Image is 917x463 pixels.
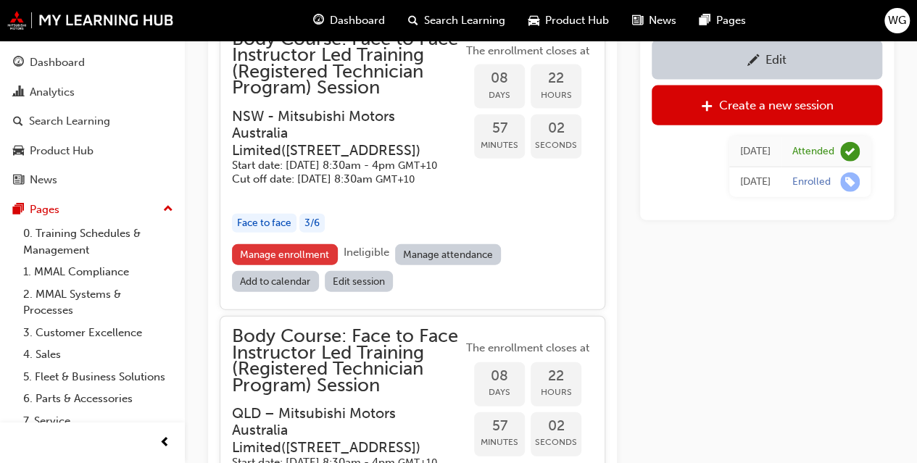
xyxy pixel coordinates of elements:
a: 7. Service [17,410,179,433]
button: WG [884,8,910,33]
span: learningRecordVerb_ATTEND-icon [840,141,860,161]
a: Create a new session [652,85,882,125]
span: 08 [474,368,525,385]
span: Days [474,87,525,104]
span: news-icon [632,12,643,30]
span: 02 [531,418,581,435]
span: 02 [531,120,581,137]
a: Search Learning [6,108,179,135]
a: 4. Sales [17,343,179,366]
h3: QLD – Mitsubishi Motors Australia Limited ( [STREET_ADDRESS] ) [232,405,439,456]
span: Minutes [474,137,525,154]
span: chart-icon [13,86,24,99]
span: Dashboard [330,12,385,29]
h5: Cut off date: [DATE] 8:30am [232,172,439,186]
img: mmal [7,11,174,30]
span: prev-icon [159,434,170,452]
a: guage-iconDashboard [302,6,397,36]
span: WG [888,12,906,29]
span: Pages [716,12,746,29]
a: Manage attendance [395,244,502,265]
div: 3 / 6 [299,214,325,233]
span: Minutes [474,434,525,451]
div: Enrolled [792,175,831,188]
div: Attended [792,144,834,158]
a: Edit session [325,271,394,292]
span: 22 [531,368,581,385]
a: 1. MMAL Compliance [17,261,179,283]
a: Manage enrollment [232,244,338,265]
div: Pages [30,201,59,218]
a: 6. Parts & Accessories [17,388,179,410]
span: Product Hub [545,12,609,29]
span: pencil-icon [747,54,760,68]
span: search-icon [13,115,23,128]
span: car-icon [13,145,24,158]
div: Analytics [30,84,75,101]
span: pages-icon [13,204,24,217]
div: Create a new session [719,98,834,112]
div: Face to face [232,214,296,233]
span: learningRecordVerb_ENROLL-icon [840,172,860,191]
a: Dashboard [6,49,179,76]
span: Hours [531,87,581,104]
a: Edit [652,39,882,79]
span: plus-icon [701,99,713,114]
span: News [649,12,676,29]
button: Pages [6,196,179,223]
div: Edit [765,52,787,67]
a: car-iconProduct Hub [517,6,621,36]
span: Search Learning [424,12,505,29]
button: Body Course: Face to Face Instructor Led Training (Registered Technician Program) SessionNSW - Mi... [232,31,593,298]
a: Add to calendar [232,271,319,292]
div: Dashboard [30,54,85,71]
span: search-icon [408,12,418,30]
span: 22 [531,70,581,87]
a: news-iconNews [621,6,688,36]
h5: Start date: [DATE] 8:30am - 4pm [232,159,439,172]
div: News [30,172,57,188]
div: Search Learning [29,113,110,130]
span: Seconds [531,434,581,451]
div: Tue Nov 05 2024 08:30:00 GMT+1000 (Australian Eastern Standard Time) [740,173,771,190]
div: Product Hub [30,143,94,159]
a: 2. MMAL Systems & Processes [17,283,179,322]
span: Seconds [531,137,581,154]
a: Analytics [6,79,179,106]
div: Tue Nov 05 2024 08:30:00 GMT+1000 (Australian Eastern Standard Time) [740,143,771,159]
a: Product Hub [6,138,179,164]
button: DashboardAnalyticsSearch LearningProduct HubNews [6,46,179,196]
span: The enrollment closes at [462,340,593,356]
span: guage-icon [13,57,24,70]
a: pages-iconPages [688,6,758,36]
span: 08 [474,70,525,87]
span: car-icon [528,12,539,30]
span: Body Course: Face to Face Instructor Led Training (Registered Technician Program) Session [232,31,462,96]
a: 5. Fleet & Business Solutions [17,366,179,388]
h3: NSW - Mitsubishi Motors Australia Limited ( [STREET_ADDRESS] ) [232,108,439,159]
span: Hours [531,384,581,401]
span: news-icon [13,174,24,187]
span: 57 [474,418,525,435]
span: pages-icon [700,12,710,30]
span: Ineligible [344,246,389,259]
a: News [6,167,179,193]
a: search-iconSearch Learning [397,6,517,36]
a: 0. Training Schedules & Management [17,222,179,261]
span: Days [474,384,525,401]
span: Australian Eastern Standard Time GMT+10 [375,173,415,185]
span: guage-icon [313,12,324,30]
span: up-icon [163,200,173,219]
span: 57 [474,120,525,137]
span: Australian Eastern Standard Time GMT+10 [398,159,437,172]
span: Body Course: Face to Face Instructor Led Training (Registered Technician Program) Session [232,328,462,393]
a: 3. Customer Excellence [17,322,179,344]
span: The enrollment closes at [462,43,593,59]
